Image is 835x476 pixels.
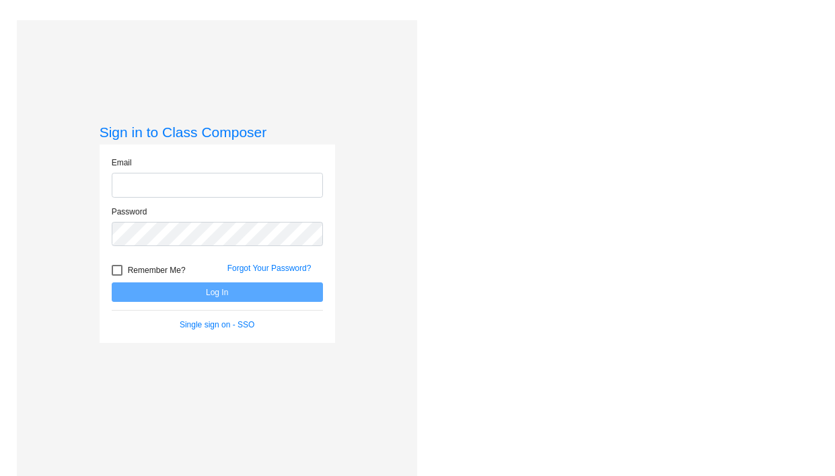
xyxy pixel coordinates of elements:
[100,124,335,141] h3: Sign in to Class Composer
[112,157,132,169] label: Email
[128,262,186,278] span: Remember Me?
[112,206,147,218] label: Password
[180,320,254,329] a: Single sign on - SSO
[112,282,323,302] button: Log In
[227,264,312,273] a: Forgot Your Password?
